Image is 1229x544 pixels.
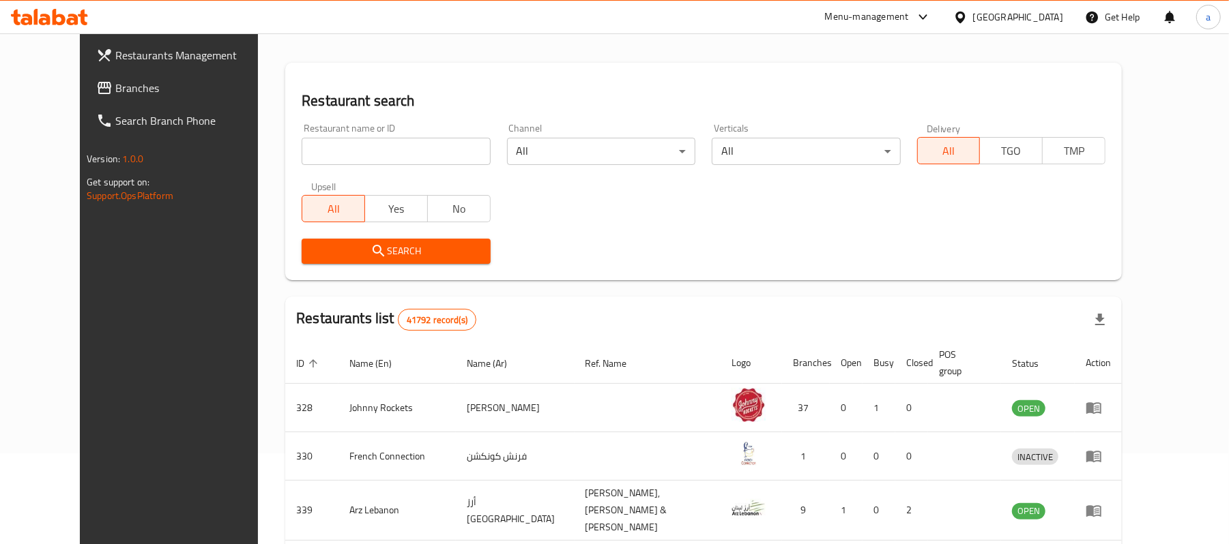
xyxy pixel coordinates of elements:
[1086,448,1111,464] div: Menu
[1012,449,1058,465] div: INACTIVE
[782,384,830,432] td: 37
[285,14,420,35] h2: Menu management
[338,432,456,481] td: French Connection
[782,432,830,481] td: 1
[825,9,909,25] div: Menu-management
[1084,303,1116,336] div: Export file
[115,80,274,96] span: Branches
[302,239,490,264] button: Search
[296,308,476,331] h2: Restaurants list
[1012,449,1058,465] span: INACTIVE
[917,137,981,164] button: All
[122,150,143,168] span: 1.0.0
[285,384,338,432] td: 328
[456,481,575,541] td: أرز [GEOGRAPHIC_DATA]
[895,432,928,481] td: 0
[830,481,863,541] td: 1
[398,309,476,331] div: Total records count
[575,481,721,541] td: [PERSON_NAME],[PERSON_NAME] & [PERSON_NAME]
[302,91,1105,111] h2: Restaurant search
[285,432,338,481] td: 330
[939,346,985,379] span: POS group
[721,342,782,384] th: Logo
[895,384,928,432] td: 0
[364,195,428,222] button: Yes
[830,432,863,481] td: 0
[863,432,895,481] td: 0
[1042,137,1105,164] button: TMP
[712,138,900,165] div: All
[115,112,274,129] span: Search Branch Phone
[1075,342,1122,384] th: Action
[285,481,338,541] td: 339
[1048,141,1100,161] span: TMP
[313,243,479,260] span: Search
[985,141,1037,161] span: TGO
[1086,399,1111,416] div: Menu
[973,10,1063,25] div: [GEOGRAPHIC_DATA]
[349,355,409,372] span: Name (En)
[87,150,120,168] span: Version:
[585,355,645,372] span: Ref. Name
[782,342,830,384] th: Branches
[115,47,274,63] span: Restaurants Management
[979,137,1043,164] button: TGO
[433,199,485,219] span: No
[830,384,863,432] td: 0
[399,314,476,327] span: 41792 record(s)
[782,481,830,541] td: 9
[923,141,975,161] span: All
[895,342,928,384] th: Closed
[311,181,336,191] label: Upsell
[338,384,456,432] td: Johnny Rockets
[1206,10,1211,25] span: a
[1086,502,1111,519] div: Menu
[863,481,895,541] td: 0
[308,199,360,219] span: All
[467,355,525,372] span: Name (Ar)
[456,432,575,481] td: فرنش كونكشن
[863,342,895,384] th: Busy
[1012,503,1045,519] span: OPEN
[87,173,149,191] span: Get support on:
[302,138,490,165] input: Search for restaurant name or ID..
[863,384,895,432] td: 1
[732,388,766,422] img: Johnny Rockets
[302,195,365,222] button: All
[927,123,961,133] label: Delivery
[296,355,322,372] span: ID
[1012,503,1045,519] div: OPEN
[427,195,491,222] button: No
[87,187,173,205] a: Support.OpsPlatform
[732,491,766,525] img: Arz Lebanon
[1012,355,1056,372] span: Status
[830,342,863,384] th: Open
[507,138,695,165] div: All
[85,72,285,104] a: Branches
[1012,401,1045,417] span: OPEN
[338,481,456,541] td: Arz Lebanon
[456,384,575,432] td: [PERSON_NAME]
[371,199,422,219] span: Yes
[895,481,928,541] td: 2
[85,39,285,72] a: Restaurants Management
[85,104,285,137] a: Search Branch Phone
[732,436,766,470] img: French Connection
